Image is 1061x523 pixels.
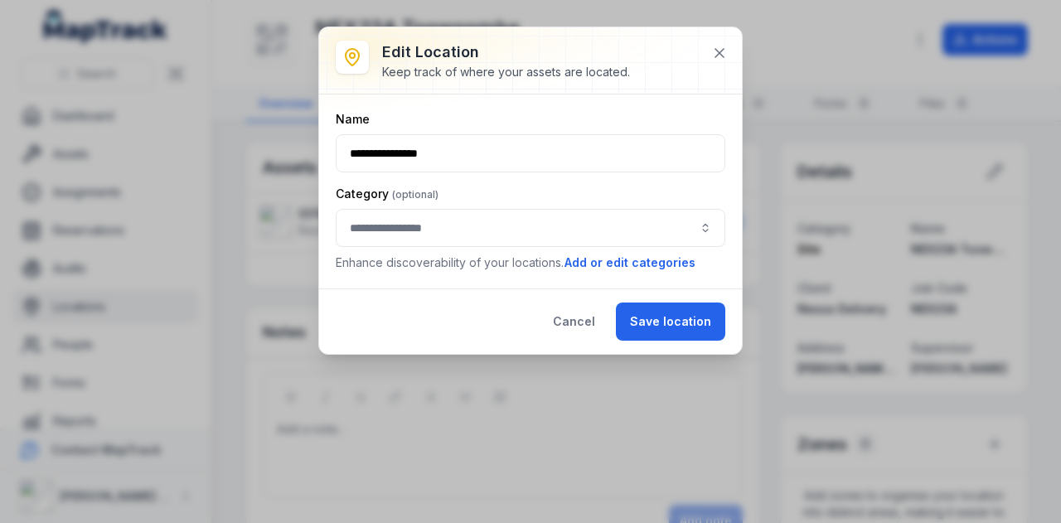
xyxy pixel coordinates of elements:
[564,254,696,272] button: Add or edit categories
[336,254,725,272] p: Enhance discoverability of your locations.
[539,303,609,341] button: Cancel
[382,64,630,80] div: Keep track of where your assets are located.
[382,41,630,64] h3: Edit location
[336,186,438,202] label: Category
[336,111,370,128] label: Name
[616,303,725,341] button: Save location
